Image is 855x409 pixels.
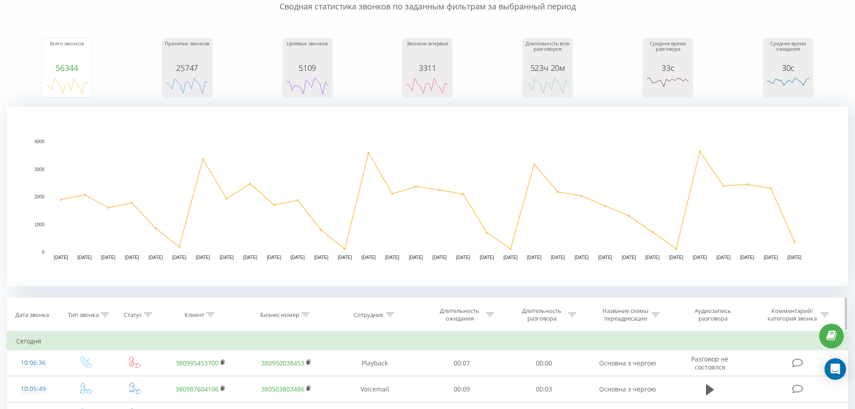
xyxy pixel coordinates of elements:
text: [DATE] [787,255,802,260]
svg: A chart. [165,72,210,99]
text: [DATE] [314,255,329,260]
td: Voicemail [329,376,421,402]
text: [DATE] [645,255,660,260]
a: 380987604106 [175,385,219,393]
div: 10:05:49 [16,380,51,398]
text: 2000 [35,194,45,199]
text: [DATE] [551,255,565,260]
div: Дата звонка [15,311,49,319]
text: [DATE] [78,255,92,260]
div: 3311 [405,63,450,72]
td: Playback [329,350,421,376]
text: 3000 [35,167,45,172]
div: 30с [766,63,811,72]
text: [DATE] [172,255,187,260]
td: 00:07 [421,350,503,376]
div: Всего звонков [44,41,89,63]
a: 380995453700 [175,359,219,367]
text: [DATE] [622,255,636,260]
div: 25747 [165,63,210,72]
text: [DATE] [764,255,778,260]
div: 523ч 20м [525,63,570,72]
text: 0 [42,250,44,255]
td: 00:00 [503,350,585,376]
div: Тип звонка [68,311,99,319]
text: [DATE] [267,255,281,260]
div: 56344 [44,63,89,72]
text: [DATE] [527,255,541,260]
div: Звонили впервые [405,41,450,63]
span: Разговор не состоялся [691,355,728,371]
div: Клиент [184,311,204,319]
div: Аудиозапись разговора [684,307,742,322]
text: [DATE] [504,255,518,260]
td: Сегодня [7,332,848,350]
text: [DATE] [149,255,163,260]
text: [DATE] [409,255,423,260]
div: Принятых звонков [165,41,210,63]
div: Бизнес номер [260,311,299,319]
div: Длительность ожидания [436,307,484,322]
text: 4000 [35,139,45,144]
text: [DATE] [480,255,494,260]
td: 00:09 [421,376,503,402]
svg: A chart. [405,72,450,99]
div: Среднее время разговора [645,41,690,63]
div: Название схемы переадресации [601,307,649,322]
text: [DATE] [385,255,399,260]
div: Комментарий/категория звонка [766,307,819,322]
a: 380503803486 [261,385,304,393]
div: Длительность всех разговоров [525,41,570,63]
div: Open Intercom Messenger [824,358,846,380]
svg: A chart. [285,72,330,99]
text: [DATE] [125,255,139,260]
div: Сотрудник [354,311,384,319]
text: [DATE] [290,255,305,260]
td: Основна з чергою [585,376,670,402]
text: [DATE] [598,255,613,260]
text: [DATE] [243,255,258,260]
svg: A chart. [44,72,89,99]
svg: A chart. [645,72,690,99]
text: [DATE] [574,255,589,260]
a: 380950038453 [261,359,304,367]
svg: A chart. [525,72,570,99]
text: [DATE] [669,255,684,260]
div: 33с [645,63,690,72]
text: [DATE] [219,255,234,260]
div: Длительность разговора [518,307,566,322]
td: 00:03 [503,376,585,402]
text: [DATE] [196,255,210,260]
svg: A chart. [766,72,811,99]
text: [DATE] [101,255,116,260]
div: 5109 [285,63,330,72]
div: Статус [124,311,142,319]
text: [DATE] [740,255,754,260]
td: Основна з чергою [585,350,670,376]
text: [DATE] [716,255,731,260]
div: Целевых звонков [285,41,330,63]
div: 10:06:36 [16,354,51,372]
div: Среднее время ожидания [766,41,811,63]
text: 1000 [35,222,45,227]
text: [DATE] [433,255,447,260]
text: [DATE] [338,255,352,260]
text: [DATE] [54,255,68,260]
text: [DATE] [693,255,707,260]
svg: A chart. [7,107,848,286]
text: [DATE] [361,255,376,260]
text: [DATE] [456,255,470,260]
